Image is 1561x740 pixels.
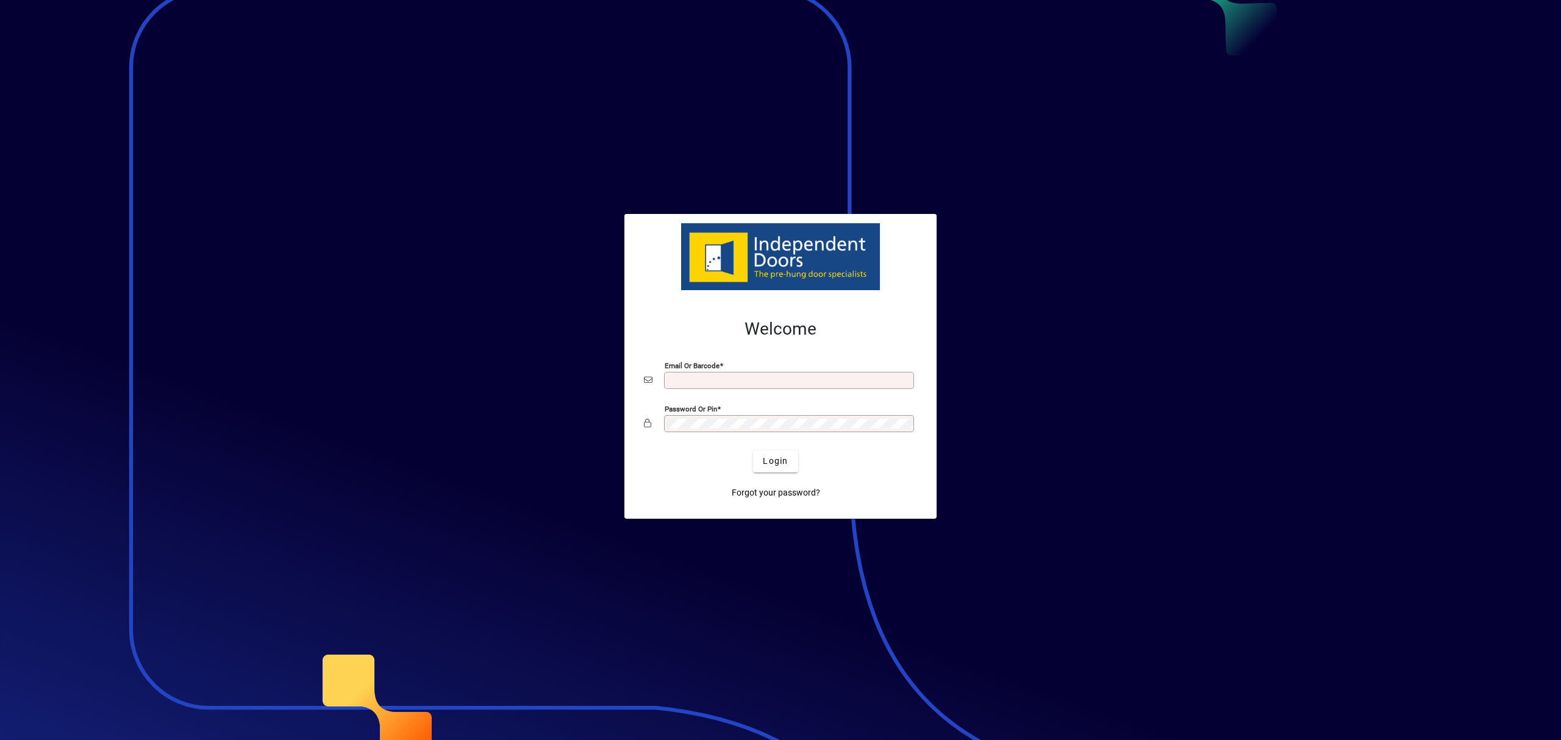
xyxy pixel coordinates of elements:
span: Login [763,455,788,468]
button: Login [753,450,798,472]
mat-label: Email or Barcode [665,361,720,369]
a: Forgot your password? [727,482,825,504]
h2: Welcome [644,319,917,340]
span: Forgot your password? [732,486,820,499]
mat-label: Password or Pin [665,404,717,413]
